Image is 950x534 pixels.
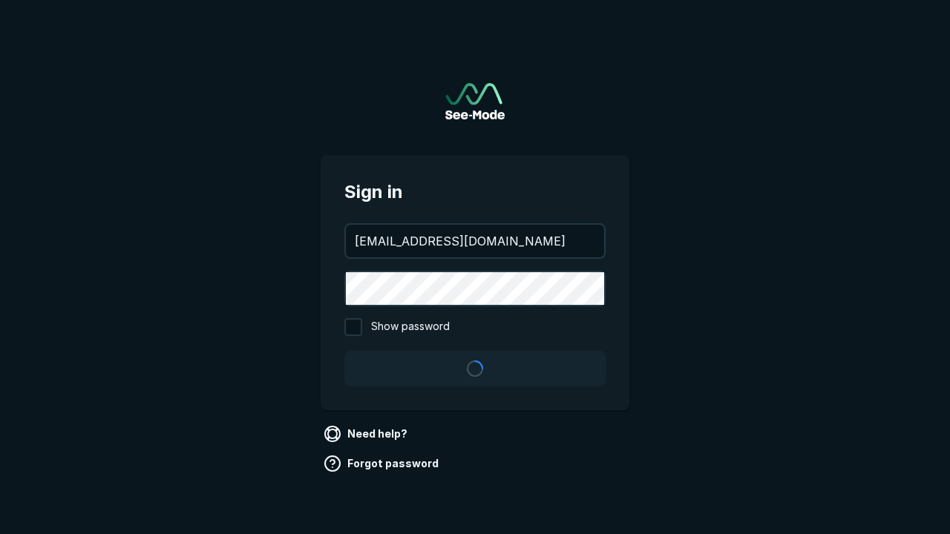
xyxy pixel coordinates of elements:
a: Need help? [321,422,413,446]
a: Forgot password [321,452,445,475]
span: Show password [371,318,450,336]
input: your@email.com [346,225,604,257]
img: See-Mode Logo [445,83,505,119]
a: Go to sign in [445,83,505,119]
span: Sign in [344,179,606,205]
